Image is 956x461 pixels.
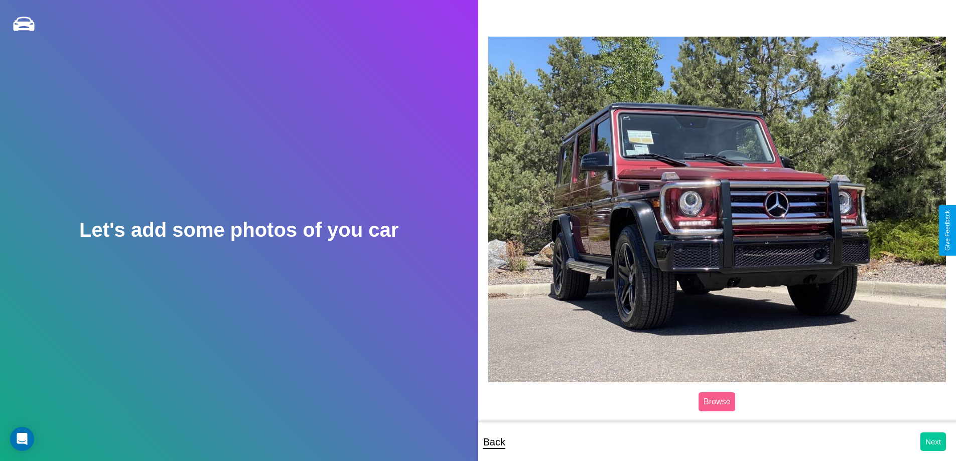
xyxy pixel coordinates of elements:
[10,427,34,451] div: Open Intercom Messenger
[920,432,946,451] button: Next
[944,210,951,251] div: Give Feedback
[488,37,946,382] img: posted
[699,392,735,411] label: Browse
[483,433,505,451] p: Back
[79,219,398,241] h2: Let's add some photos of you car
